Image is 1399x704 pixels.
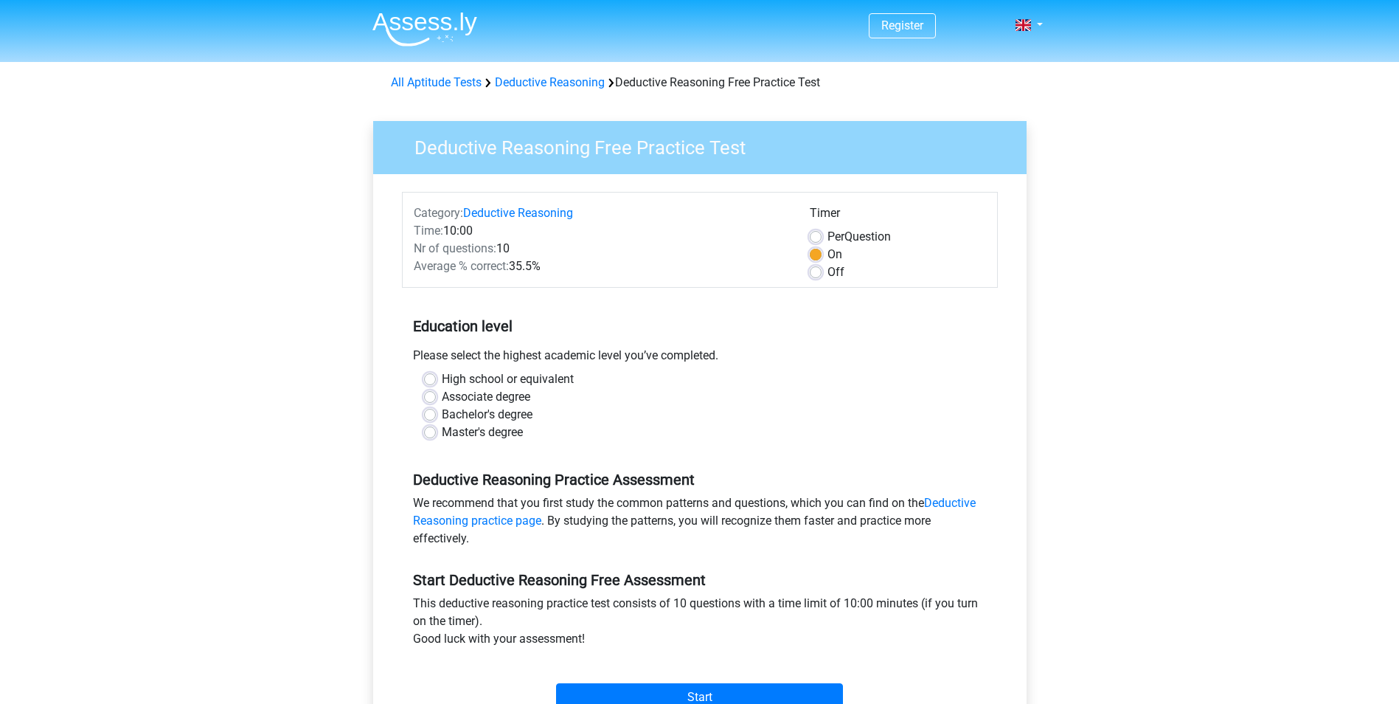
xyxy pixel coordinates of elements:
div: Timer [810,204,986,228]
a: Register [881,18,923,32]
span: Nr of questions: [414,241,496,255]
span: Per [827,230,844,244]
label: Question [827,228,891,246]
h3: Deductive Reasoning Free Practice Test [397,131,1016,159]
a: All Aptitude Tests [391,75,482,89]
div: 35.5% [403,258,799,275]
label: Associate degree [442,388,530,406]
label: Off [827,263,844,281]
label: Master's degree [442,424,523,441]
a: Deductive Reasoning [463,206,573,220]
a: Deductive Reasoning [495,75,605,89]
img: Assessly [372,12,477,46]
h5: Deductive Reasoning Practice Assessment [413,471,987,489]
div: Please select the highest academic level you’ve completed. [402,347,998,370]
div: Deductive Reasoning Free Practice Test [385,74,1015,92]
label: Bachelor's degree [442,406,532,424]
span: Time: [414,224,443,238]
label: On [827,246,842,263]
h5: Education level [413,311,987,341]
span: Category: [414,206,463,220]
h5: Start Deductive Reasoning Free Assessment [413,571,987,589]
div: 10 [403,240,799,258]
div: This deductive reasoning practice test consists of 10 questions with a time limit of 10:00 minute... [402,595,998,654]
div: 10:00 [403,222,799,240]
span: Average % correct: [414,259,509,273]
div: We recommend that you first study the common patterns and questions, which you can find on the . ... [402,494,998,553]
label: High school or equivalent [442,370,574,388]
